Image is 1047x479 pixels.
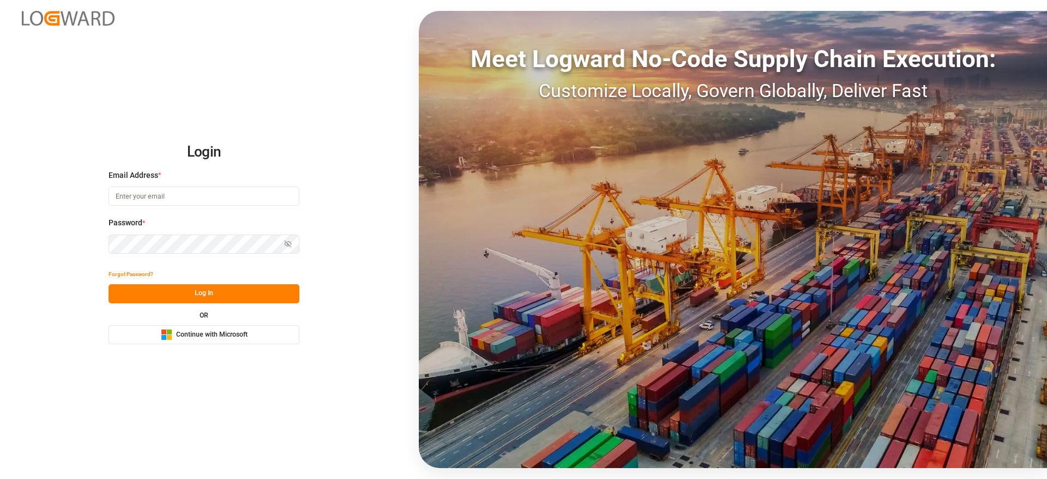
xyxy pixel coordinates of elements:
[109,217,142,229] span: Password
[419,41,1047,77] div: Meet Logward No-Code Supply Chain Execution:
[22,11,115,26] img: Logward_new_orange.png
[109,325,299,344] button: Continue with Microsoft
[109,265,153,284] button: Forgot Password?
[109,135,299,170] h2: Login
[419,77,1047,105] div: Customize Locally, Govern Globally, Deliver Fast
[109,170,158,181] span: Email Address
[176,330,248,340] span: Continue with Microsoft
[109,284,299,303] button: Log In
[109,187,299,206] input: Enter your email
[200,312,208,319] small: OR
